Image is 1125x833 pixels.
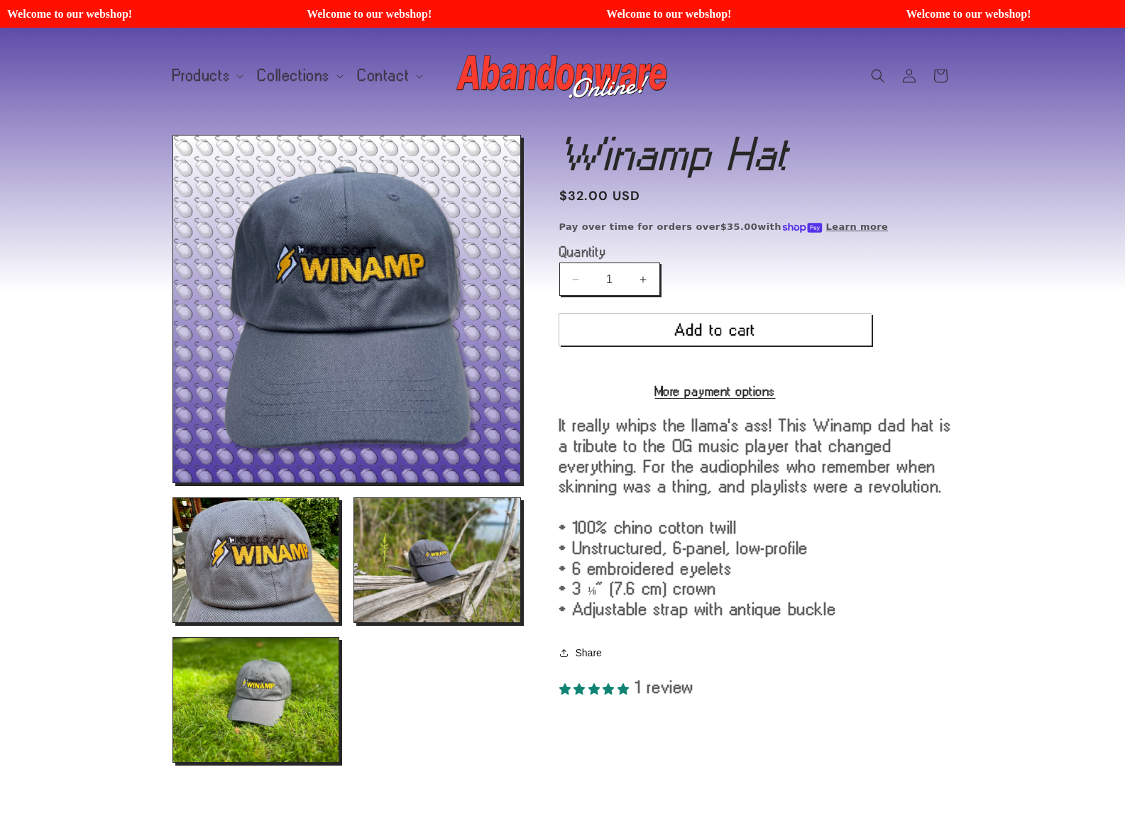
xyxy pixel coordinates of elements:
[559,187,641,206] span: $32.00 USD
[559,678,636,696] span: 5.00 stars
[635,678,694,696] span: 1 review
[164,61,250,91] summary: Products
[559,385,872,397] a: More payment options
[451,42,674,109] a: Abandonware
[559,415,953,619] div: It really whips the llama's ass! This Winamp dad hat is a tribute to the OG music player that cha...
[172,135,524,763] media-gallery: Gallery Viewer
[606,7,887,21] span: Welcome to our webshop!
[559,245,872,259] label: Quantity
[456,48,669,104] img: Abandonware
[172,70,231,82] span: Products
[307,7,588,21] span: Welcome to our webshop!
[862,60,894,92] summary: Search
[559,637,606,668] button: Share
[358,70,410,82] span: Contact
[559,314,872,346] button: Add to cart
[349,61,429,91] summary: Contact
[559,135,953,173] h1: Winamp Hat
[249,61,349,91] summary: Collections
[258,70,330,82] span: Collections
[7,7,288,21] span: Welcome to our webshop!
